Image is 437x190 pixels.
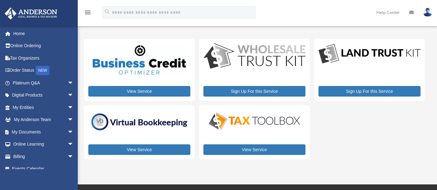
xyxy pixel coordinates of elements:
a: menu [84,11,91,16]
span: arrow_drop_down [67,114,80,126]
a: Tax Organizers [4,52,83,64]
i: search [104,8,111,15]
a: My Documentsarrow_drop_down [4,126,83,138]
span: arrow_drop_down [67,138,80,151]
a: Online Learningarrow_drop_down [4,138,83,151]
a: Sign Up For this Service [203,86,305,97]
a: Billingarrow_drop_down [4,150,83,163]
a: View Service [88,86,190,97]
span: arrow_drop_down [67,150,80,163]
a: My Anderson Teamarrow_drop_down [4,114,83,126]
div: NEW [36,66,49,75]
a: Platinum Q&Aarrow_drop_down [4,77,83,89]
a: Sign Up For this Service [318,86,421,97]
span: arrow_drop_down [67,101,80,114]
img: WS-Trust-Kit-lgo-1.jpg [203,43,305,70]
a: Events Calendar [4,163,83,175]
span: arrow_drop_down [67,77,80,89]
a: Online Ordering [4,40,83,52]
a: Order StatusNEW [4,64,83,77]
img: LandTrust_lgo-1.jpg [318,43,421,65]
a: View Service [203,144,305,155]
a: My Entitiesarrow_drop_down [4,101,83,114]
span: arrow_drop_down [67,89,80,102]
img: Anderson Advisors Platinum Portal [3,7,59,20]
img: User Pic [423,8,432,17]
a: View Service [88,144,190,155]
a: Home [4,27,83,40]
span: arrow_drop_down [67,126,80,138]
a: Digital Productsarrow_drop_down [4,89,80,102]
i: menu [84,9,91,16]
